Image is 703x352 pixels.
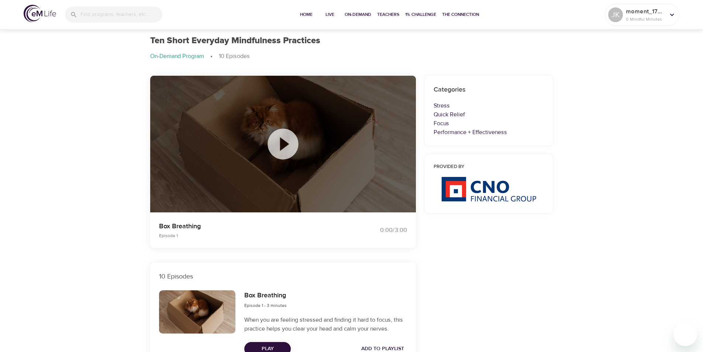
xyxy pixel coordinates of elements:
[626,7,665,16] p: moment_1758641493
[434,110,544,119] p: Quick Relief
[377,11,399,18] span: Teachers
[434,163,544,171] h6: Provided by
[244,303,287,308] span: Episode 1 - 3 minutes
[352,226,407,235] div: 0:00 / 3:00
[244,290,287,301] h6: Box Breathing
[626,16,665,23] p: 0 Mindful Minutes
[159,221,343,231] p: Box Breathing
[297,11,315,18] span: Home
[219,52,250,61] p: 10 Episodes
[80,7,162,23] input: Find programs, teachers, etc...
[434,119,544,128] p: Focus
[608,7,623,22] div: JK
[24,5,56,22] img: logo
[150,35,320,46] h1: Ten Short Everyday Mindfulness Practices
[345,11,371,18] span: On-Demand
[159,271,407,281] p: 10 Episodes
[150,52,553,61] nav: breadcrumb
[441,177,536,202] img: CNO%20logo.png
[442,11,479,18] span: The Connection
[159,232,343,239] p: Episode 1
[244,315,407,333] p: When you are feeling stressed and finding it hard to focus, this practice helps you clear your he...
[150,52,204,61] p: On-Demand Program
[405,11,436,18] span: 1% Challenge
[434,101,544,110] p: Stress
[434,128,544,137] p: Performance + Effectiveness
[321,11,339,18] span: Live
[673,322,697,346] iframe: Button to launch messaging window
[434,85,544,95] h6: Categories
